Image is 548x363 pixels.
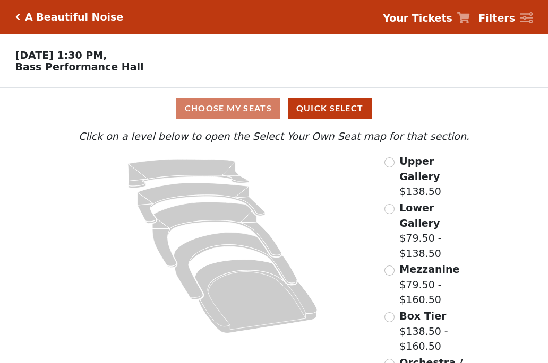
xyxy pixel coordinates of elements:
[399,154,472,199] label: $138.50
[478,11,533,26] a: Filters
[138,183,266,223] path: Lower Gallery - Seats Available: 26
[25,11,123,23] h5: A Beautiful Noise
[383,12,452,24] strong: Your Tickets
[399,262,472,307] label: $79.50 - $160.50
[399,263,459,275] span: Mezzanine
[15,13,20,21] a: Click here to go back to filters
[399,155,440,182] span: Upper Gallery
[288,98,372,119] button: Quick Select
[478,12,515,24] strong: Filters
[399,310,446,322] span: Box Tier
[399,202,440,229] span: Lower Gallery
[399,308,472,354] label: $138.50 - $160.50
[128,159,249,188] path: Upper Gallery - Seats Available: 250
[383,11,470,26] a: Your Tickets
[399,200,472,261] label: $79.50 - $138.50
[76,129,472,144] p: Click on a level below to open the Select Your Own Seat map for that section.
[195,260,318,333] path: Orchestra / Parterre Circle - Seats Available: 29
